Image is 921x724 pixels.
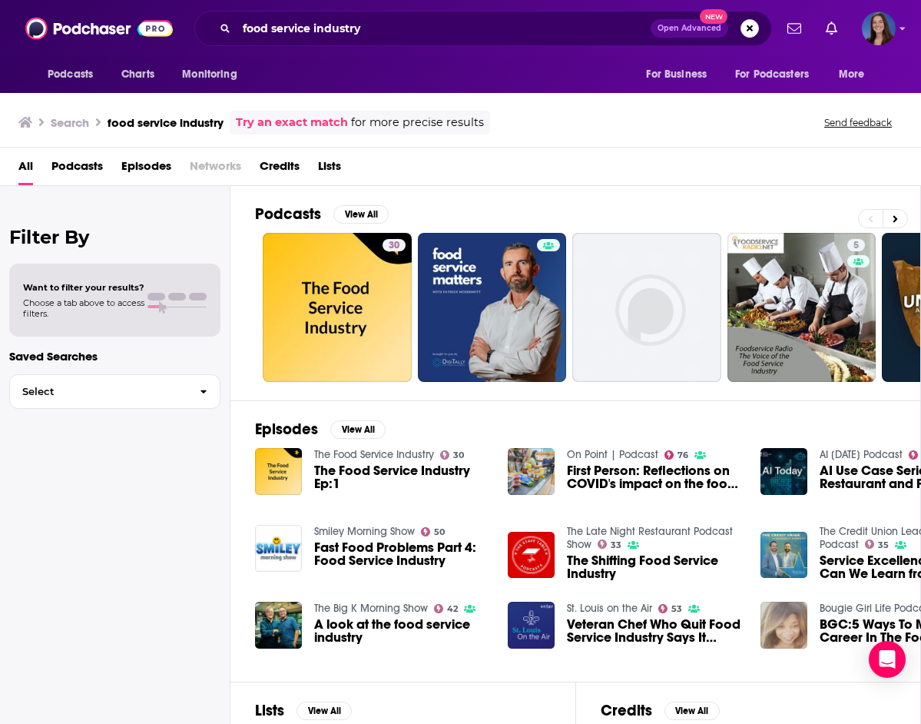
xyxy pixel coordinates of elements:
[18,154,33,185] a: All
[658,604,683,613] a: 53
[318,154,341,185] a: Lists
[23,297,144,319] span: Choose a tab above to access filters.
[878,542,889,549] span: 35
[182,64,237,85] span: Monitoring
[314,464,489,490] a: The Food Service Industry Ep:1
[255,204,389,224] a: PodcastsView All
[651,19,728,38] button: Open AdvancedNew
[171,60,257,89] button: open menu
[847,239,865,251] a: 5
[297,702,352,720] button: View All
[658,25,721,32] span: Open Advanced
[760,602,807,649] a: BGC:5 Ways To Maximize A Career In The Food Service Industry
[314,525,415,538] a: Smiley Morning Show
[121,154,171,185] a: Episodes
[567,525,733,551] a: The Late Night Restaurant Podcast Show
[440,450,465,460] a: 30
[121,64,154,85] span: Charts
[601,701,720,720] a: CreditsView All
[727,233,876,382] a: 5
[255,525,302,572] img: Fast Food Problems Part 4: Food Service Industry
[25,14,173,43] img: Podchaser - Follow, Share and Rate Podcasts
[828,60,884,89] button: open menu
[865,540,890,549] a: 35
[190,154,241,185] span: Networks
[862,12,896,45] span: Logged in as emmadonovan
[111,60,164,89] a: Charts
[255,420,318,439] h2: Episodes
[9,349,220,364] p: Saved Searches
[236,114,348,131] a: Try an exact match
[51,154,103,185] a: Podcasts
[671,606,682,613] span: 53
[260,154,300,185] span: Credits
[383,239,406,251] a: 30
[567,448,658,461] a: On Point | Podcast
[255,602,302,649] img: A look at the food service industry
[839,64,865,85] span: More
[598,540,622,549] a: 33
[37,60,113,89] button: open menu
[255,420,386,439] a: EpisodesView All
[725,60,831,89] button: open menu
[820,448,903,461] a: AI Today Podcast
[735,64,809,85] span: For Podcasters
[255,448,302,495] img: The Food Service Industry Ep:1
[255,701,284,720] h2: Lists
[760,532,807,579] img: Service Excellence: What Can We Learn from The Food Service Industry?
[255,204,321,224] h2: Podcasts
[421,527,446,536] a: 50
[664,702,720,720] button: View All
[508,602,555,649] a: Veteran Chef Who Quit Food Service Industry Says It Needs To Evolve
[314,541,489,567] a: Fast Food Problems Part 4: Food Service Industry
[108,115,224,130] h3: food service industry
[700,9,727,24] span: New
[10,387,187,397] span: Select
[389,238,399,254] span: 30
[23,282,144,293] span: Want to filter your results?
[314,618,489,644] a: A look at the food service industry
[434,529,445,536] span: 50
[677,452,688,459] span: 76
[48,64,93,85] span: Podcasts
[508,448,555,495] img: First Person: Reflections on COVID's impact on the food service industry
[760,448,807,495] img: AI Use Case Series: AI in Restaurant and Food Service Industry
[611,542,621,549] span: 33
[508,532,555,579] img: The Shifting Food Service Industry
[263,233,412,382] a: 30
[853,238,859,254] span: 5
[330,420,386,439] button: View All
[314,448,434,461] a: The Food Service Industry
[567,464,742,490] a: First Person: Reflections on COVID's impact on the food service industry
[434,604,459,613] a: 42
[601,701,652,720] h2: Credits
[781,15,807,42] a: Show notifications dropdown
[635,60,726,89] button: open menu
[453,452,464,459] span: 30
[314,602,428,615] a: The Big K Morning Show
[869,641,906,678] div: Open Intercom Messenger
[333,205,389,224] button: View All
[567,554,742,580] a: The Shifting Food Service Industry
[194,11,772,46] div: Search podcasts, credits, & more...
[567,602,652,615] a: St. Louis on the Air
[820,116,896,129] button: Send feedback
[862,12,896,45] img: User Profile
[567,618,742,644] a: Veteran Chef Who Quit Food Service Industry Says It Needs To Evolve
[447,606,458,613] span: 42
[255,701,352,720] a: ListsView All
